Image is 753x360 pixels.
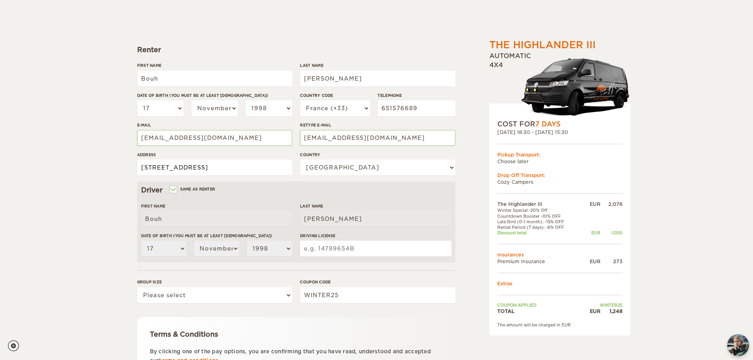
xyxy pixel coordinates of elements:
label: Country Code [300,92,370,98]
div: EUR [581,258,600,265]
label: Retype E-mail [300,122,455,128]
div: Terms & Conditions [150,330,443,339]
label: Address [137,152,292,158]
label: Coupon code [300,279,455,285]
td: Cozy Campers [497,179,623,185]
div: The Highlander III [489,38,596,52]
input: e.g. 1 234 567 890 [377,100,455,116]
button: chat-button [727,334,749,356]
td: Countdown Booster -10% OFF [497,213,581,219]
label: E-mail [137,122,292,128]
label: Last Name [300,62,455,68]
div: COST FOR [497,119,623,129]
label: Country [300,152,455,158]
input: e.g. William [137,71,292,87]
div: 273 [600,258,623,265]
div: -1,100 [600,230,623,236]
td: Choose later [497,158,623,165]
td: Coupon applied [497,302,581,308]
label: Last Name [300,203,451,209]
td: Winter Special -20% Off [497,207,581,213]
div: 1,248 [600,308,623,315]
div: Drop Off Transport: [497,172,623,179]
input: e.g. Smith [300,211,451,227]
div: EUR [581,201,600,207]
input: e.g. Smith [300,71,455,87]
label: Group size [137,279,292,285]
div: EUR [581,230,600,236]
label: Driving License [300,233,451,239]
label: Same as renter [170,185,215,193]
td: The Highlander III [497,201,581,207]
td: WINTER25 [581,302,622,308]
td: TOTAL [497,308,581,315]
td: Extras [497,280,623,287]
td: Premium Insurance [497,258,581,265]
div: 2,076 [600,201,623,207]
td: Discount total [497,230,581,236]
div: EUR [581,308,600,315]
img: Freyja at Cozy Campers [727,334,749,356]
div: Driver [141,185,451,195]
div: The amount will be charged in EUR [497,322,623,328]
input: Same as renter [170,188,176,193]
span: 7 Days [535,120,561,128]
td: Insurances [497,251,623,258]
img: stor-langur-4.png [521,54,630,119]
label: Date of birth (You must be at least [DEMOGRAPHIC_DATA]) [137,92,292,98]
label: Date of birth (You must be at least [DEMOGRAPHIC_DATA]) [141,233,292,239]
div: [DATE] 18:30 - [DATE] 15:30 [497,129,623,136]
input: e.g. example@example.com [137,130,292,146]
div: Renter [137,45,455,55]
input: e.g. William [141,211,292,227]
input: e.g. Street, City, Zip Code [137,160,292,175]
label: First Name [141,203,292,209]
input: e.g. 14789654B [300,241,451,256]
label: Telephone [377,92,455,98]
input: e.g. example@example.com [300,130,455,146]
td: Rental Period (7 days): -8% OFF [497,224,581,230]
div: Pickup Transport: [497,151,623,158]
div: Automatic 4x4 [489,52,630,119]
label: First Name [137,62,292,68]
a: Cookie settings [8,340,24,351]
td: Late Bird (0-1 month): -15% OFF [497,219,581,224]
